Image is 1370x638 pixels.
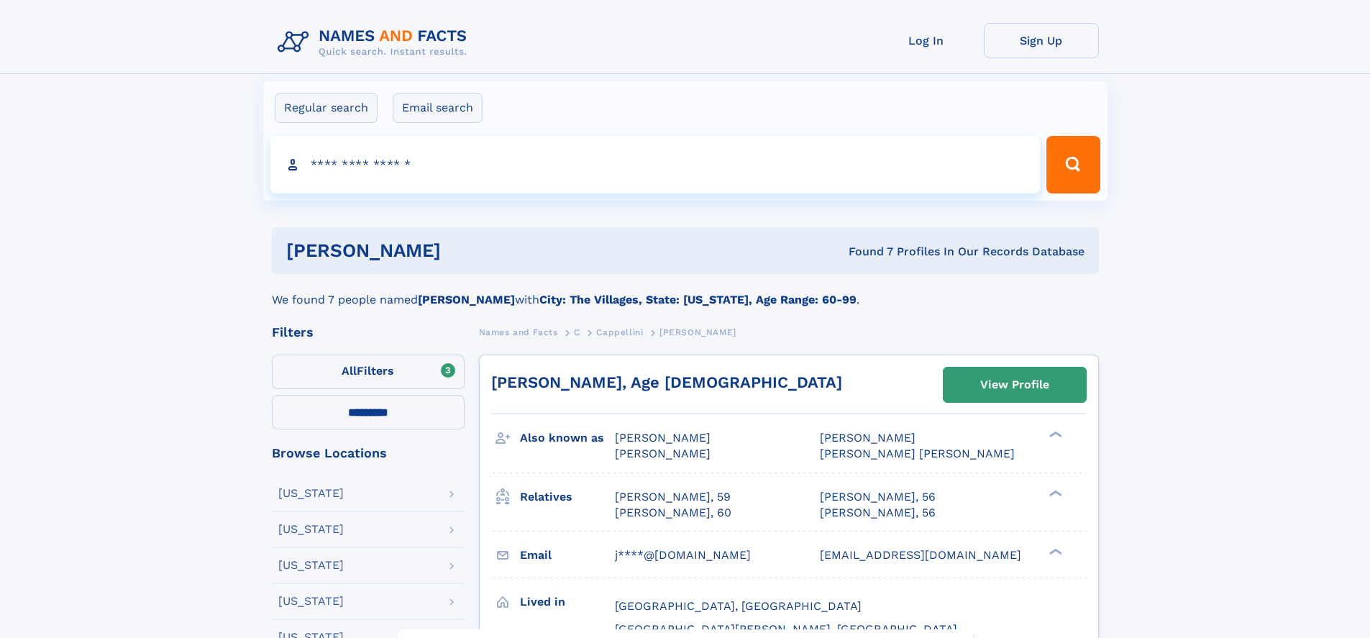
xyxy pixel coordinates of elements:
[615,599,862,613] span: [GEOGRAPHIC_DATA], [GEOGRAPHIC_DATA]
[520,543,615,568] h3: Email
[272,355,465,389] label: Filters
[1046,430,1063,439] div: ❯
[869,23,984,58] a: Log In
[520,485,615,509] h3: Relatives
[659,327,736,337] span: [PERSON_NAME]
[820,489,936,505] a: [PERSON_NAME], 56
[615,489,731,505] a: [PERSON_NAME], 59
[644,244,1084,260] div: Found 7 Profiles In Our Records Database
[984,23,1099,58] a: Sign Up
[980,368,1049,401] div: View Profile
[596,327,643,337] span: Cappellini
[820,505,936,521] a: [PERSON_NAME], 56
[278,524,344,535] div: [US_STATE]
[615,622,957,636] span: [GEOGRAPHIC_DATA][PERSON_NAME], [GEOGRAPHIC_DATA]
[479,323,558,341] a: Names and Facts
[418,293,515,306] b: [PERSON_NAME]
[574,327,580,337] span: C
[278,560,344,571] div: [US_STATE]
[596,323,643,341] a: Cappellini
[272,274,1099,309] div: We found 7 people named with .
[820,447,1015,460] span: [PERSON_NAME] [PERSON_NAME]
[615,431,711,445] span: [PERSON_NAME]
[1046,488,1063,498] div: ❯
[278,488,344,499] div: [US_STATE]
[615,447,711,460] span: [PERSON_NAME]
[574,323,580,341] a: C
[1046,547,1063,556] div: ❯
[270,136,1041,193] input: search input
[539,293,857,306] b: City: The Villages, State: [US_STATE], Age Range: 60-99
[272,326,465,339] div: Filters
[491,373,842,391] a: [PERSON_NAME], Age [DEMOGRAPHIC_DATA]
[272,23,479,62] img: Logo Names and Facts
[1046,136,1100,193] button: Search Button
[520,426,615,450] h3: Also known as
[615,505,731,521] a: [PERSON_NAME], 60
[520,590,615,614] h3: Lived in
[275,93,378,123] label: Regular search
[393,93,483,123] label: Email search
[944,368,1086,402] a: View Profile
[820,548,1021,562] span: [EMAIL_ADDRESS][DOMAIN_NAME]
[342,364,357,378] span: All
[272,447,465,460] div: Browse Locations
[278,596,344,607] div: [US_STATE]
[820,431,915,445] span: [PERSON_NAME]
[286,242,645,260] h1: [PERSON_NAME]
